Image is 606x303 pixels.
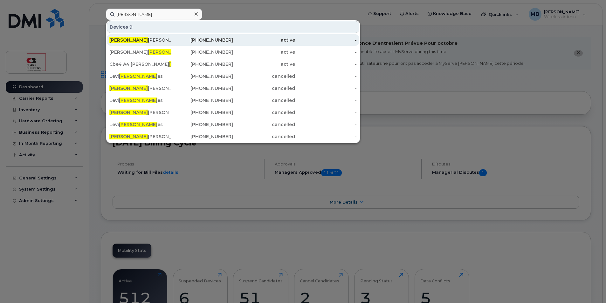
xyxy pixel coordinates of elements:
div: [PERSON_NAME] es [109,49,171,55]
div: cancelled [233,133,295,140]
a: [PERSON_NAME][PERSON_NAME][PHONE_NUMBER]cancelled- [107,131,359,142]
a: [PERSON_NAME][PERSON_NAME][PHONE_NUMBER]cancelled- [107,83,359,94]
span: [PERSON_NAME] [119,122,157,127]
iframe: Messenger Launcher [578,275,601,298]
div: - [295,97,357,104]
div: - [295,109,357,116]
div: cancelled [233,73,295,79]
a: [PERSON_NAME][PERSON_NAME][PHONE_NUMBER]active- [107,34,359,46]
div: active [233,49,295,55]
div: active [233,61,295,67]
a: [PERSON_NAME][PERSON_NAME][PHONE_NUMBER]cancelled- [107,107,359,118]
div: [PHONE_NUMBER] [171,37,233,43]
div: [PERSON_NAME] [109,37,171,43]
div: Levi es [109,121,171,128]
div: [PHONE_NUMBER] [171,133,233,140]
div: Levi es [109,97,171,104]
a: [PERSON_NAME][PERSON_NAME]es[PHONE_NUMBER]active- [107,46,359,58]
span: [PERSON_NAME] [119,73,157,79]
div: Cbe4 A4 [PERSON_NAME] es [109,61,171,67]
a: Levi[PERSON_NAME]es[PHONE_NUMBER]cancelled- [107,95,359,106]
div: cancelled [233,109,295,116]
a: Levi[PERSON_NAME]es[PHONE_NUMBER]cancelled- [107,119,359,130]
div: - [295,121,357,128]
div: - [295,73,357,79]
div: [PHONE_NUMBER] [171,121,233,128]
div: [PERSON_NAME] [109,133,171,140]
div: [PHONE_NUMBER] [171,61,233,67]
a: Levi[PERSON_NAME]es[PHONE_NUMBER]cancelled- [107,71,359,82]
div: [PHONE_NUMBER] [171,109,233,116]
span: [PERSON_NAME] [109,85,148,91]
div: Levi es [109,73,171,79]
a: Cbe4 A4 [PERSON_NAME][PERSON_NAME]es[PHONE_NUMBER]active- [107,58,359,70]
div: [PERSON_NAME] [109,109,171,116]
div: - [295,85,357,91]
div: cancelled [233,121,295,128]
div: - [295,37,357,43]
div: [PERSON_NAME] [109,85,171,91]
span: [PERSON_NAME] [119,98,157,103]
div: Devices [107,21,359,33]
span: [PERSON_NAME] [109,37,148,43]
div: active [233,37,295,43]
span: 9 [129,24,133,30]
span: [PERSON_NAME] [109,134,148,139]
div: [PHONE_NUMBER] [171,97,233,104]
div: cancelled [233,85,295,91]
div: [PHONE_NUMBER] [171,85,233,91]
div: - [295,133,357,140]
div: [PHONE_NUMBER] [171,73,233,79]
span: [PERSON_NAME] [109,110,148,115]
span: [PERSON_NAME] [148,49,186,55]
div: - [295,49,357,55]
div: [PHONE_NUMBER] [171,49,233,55]
span: [PERSON_NAME] [169,61,208,67]
div: - [295,61,357,67]
div: cancelled [233,97,295,104]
